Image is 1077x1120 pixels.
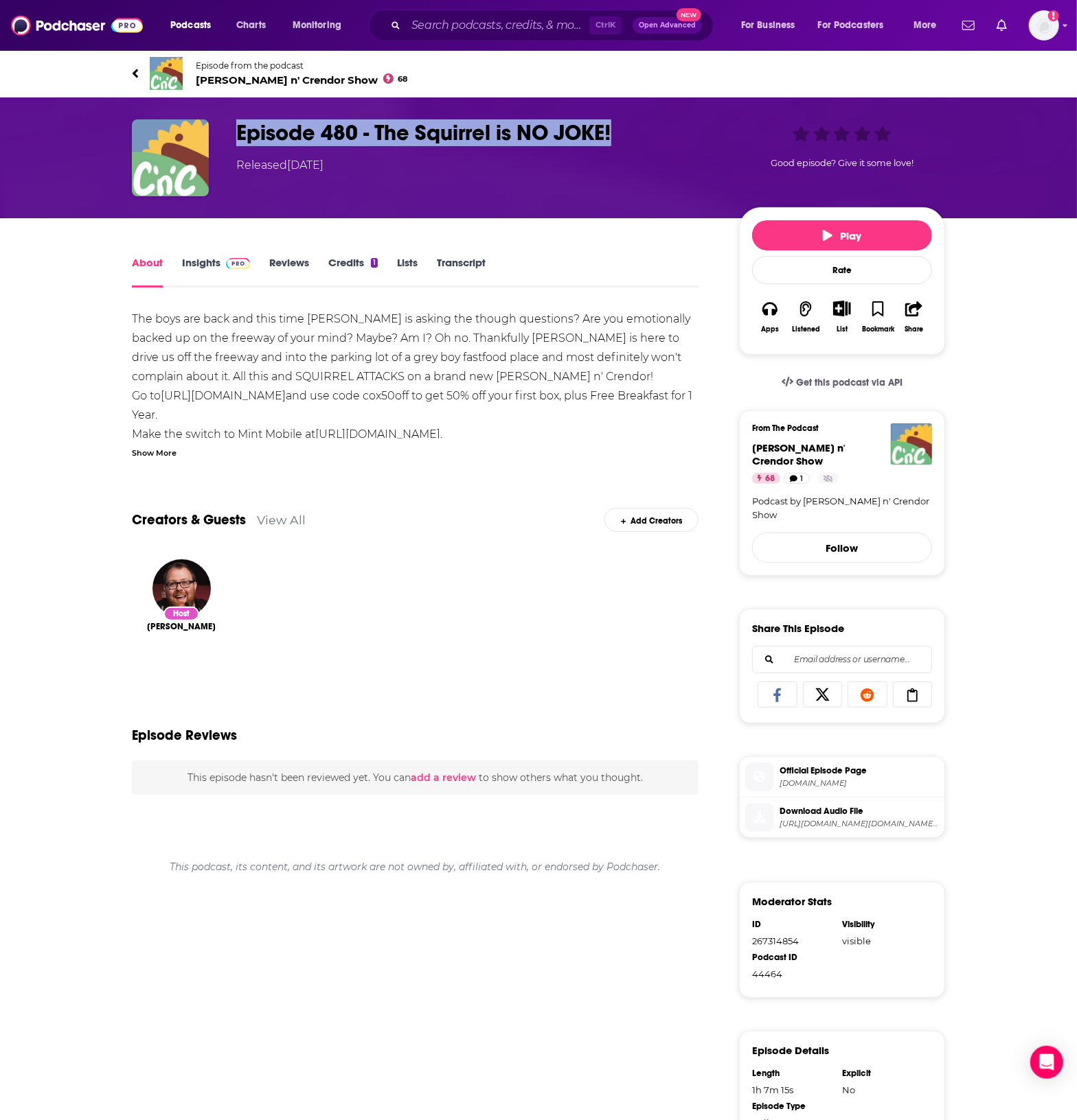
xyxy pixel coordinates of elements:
a: Cox n' Crendor Show [752,441,845,467]
a: [URL][DOMAIN_NAME] [161,389,286,402]
div: Search podcasts, credits, & more... [381,10,727,41]
a: InsightsPodchaser Pro [182,256,250,288]
a: Jesse Cox [147,621,216,632]
div: Open Intercom Messenger [1030,1046,1063,1079]
h3: Episode Reviews [132,727,237,744]
div: Share [905,325,923,334]
div: Podcast ID [752,952,833,963]
button: open menu [283,14,359,36]
img: Podchaser - Follow, Share and Rate Podcasts [11,12,143,38]
div: 44464 [752,968,833,979]
div: Rate [752,256,932,284]
span: Podcasts [170,16,211,35]
button: open menu [904,14,954,36]
span: Charts [236,16,266,35]
span: Ctrl K [589,16,622,34]
button: Share [896,292,932,342]
a: View All [257,513,306,527]
div: This podcast, its content, and its artwork are not owned by, affiliated with, or endorsed by Podc... [132,850,699,884]
div: Listened [792,325,820,334]
span: Download Audio File [780,805,939,817]
button: open menu [732,14,813,36]
div: No [842,1084,923,1095]
div: Released [DATE] [236,157,324,174]
span: soundcloud.com [780,778,939,789]
button: Play [752,220,932,250]
button: open menu [809,14,904,36]
div: Episode Type [752,1101,833,1112]
button: add a review [411,770,476,785]
div: 267314854 [752,935,833,946]
div: Search followers [752,646,932,673]
div: visible [842,935,923,946]
div: Explicit [842,1068,923,1079]
img: Podchaser Pro [226,258,250,269]
a: Share on Reddit [848,681,887,708]
span: For Podcasters [818,16,884,35]
span: [PERSON_NAME] n' Crendor Show [752,441,845,467]
div: Bookmark [862,325,894,334]
h3: Episode Details [752,1044,829,1057]
button: Listened [788,292,824,342]
h1: Episode 480 - The Squirrel is NO JOKE! [236,119,717,146]
div: The boys are back and this time [PERSON_NAME] is asking the though questions? Are you emotionally... [132,310,699,444]
span: Episode from the podcast [196,60,407,71]
span: New [677,8,701,21]
svg: Add a profile image [1048,10,1059,21]
h3: Share This Episode [752,622,844,635]
span: For Business [741,16,795,35]
span: Good episode? Give it some love! [771,158,914,168]
span: [PERSON_NAME] [147,621,216,632]
div: ID [752,919,833,930]
span: https://mgln.ai/e/94/claritaspod.com/measure/verifi.podscribe.com/rss/p/pfx.vpixl.com/j0JIg/http:... [780,819,939,829]
a: Download Audio File[URL][DOMAIN_NAME][DOMAIN_NAME][DOMAIN_NAME][DOMAIN_NAME] [745,803,939,832]
span: 68 [398,76,407,82]
div: Apps [761,325,779,334]
a: Reviews [269,256,309,288]
a: Charts [227,14,274,36]
span: Monitoring [293,16,341,35]
button: Show profile menu [1029,10,1059,40]
a: Creators & Guests [132,511,246,528]
button: open menu [161,14,229,36]
button: Show More Button [828,301,856,316]
div: Length [752,1068,833,1079]
img: Jesse Cox [152,559,211,618]
h3: Moderator Stats [752,895,832,908]
h3: From The Podcast [752,423,921,433]
a: Transcript [437,256,486,288]
a: Share on X/Twitter [803,681,843,708]
a: Show notifications dropdown [957,14,980,37]
a: Official Episode Page[DOMAIN_NAME] [745,762,939,791]
a: About [132,256,163,288]
div: 1 [371,258,378,268]
span: Logged in as meg_reilly_edl [1029,10,1059,40]
span: Official Episode Page [780,765,939,777]
a: Copy Link [893,681,933,708]
a: Credits1 [328,256,378,288]
img: Cox n' Crendor Show [891,423,932,465]
span: Open Advanced [639,22,696,29]
div: Host [163,607,199,621]
a: Lists [397,256,418,288]
span: Play [823,229,862,242]
input: Search podcasts, credits, & more... [406,14,589,36]
span: 1 [801,472,804,486]
img: User Profile [1029,10,1059,40]
img: Episode 480 - The Squirrel is NO JOKE! [132,119,209,196]
span: 68 [765,472,775,486]
button: Open AdvancedNew [633,17,702,34]
a: [URL][DOMAIN_NAME] [315,428,440,441]
a: 1 [784,473,810,484]
a: Get this podcast via API [771,366,914,399]
a: Share on Facebook [758,681,797,708]
img: Cox n' Crendor Show [150,57,183,90]
span: [PERSON_NAME] n' Crendor Show [196,73,407,86]
span: Get this podcast via API [796,377,903,388]
a: Show notifications dropdown [991,14,1012,37]
a: Cox n' Crendor ShowEpisode from the podcast[PERSON_NAME] n' Crendor Show68 [132,57,538,90]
